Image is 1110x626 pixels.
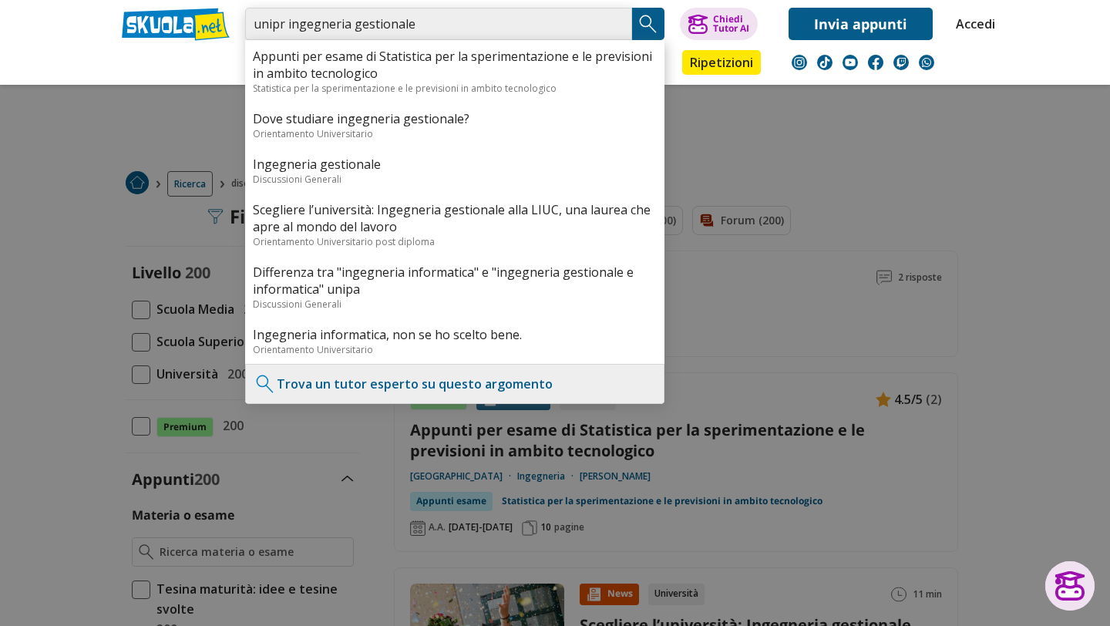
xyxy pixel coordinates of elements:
[843,55,858,70] img: youtube
[637,12,660,35] img: Cerca appunti, riassunti o versioni
[919,55,934,70] img: WhatsApp
[253,82,657,95] div: Statistica per la sperimentazione e le previsioni in ambito tecnologico
[868,55,883,70] img: facebook
[253,48,657,82] a: Appunti per esame di Statistica per la sperimentazione e le previsioni in ambito tecnologico
[792,55,807,70] img: instagram
[713,15,749,33] div: Chiedi Tutor AI
[253,127,657,140] div: Orientamento Universitario
[254,372,277,395] img: Trova un tutor esperto
[253,156,657,173] a: Ingegneria gestionale
[632,8,664,40] button: Search Button
[253,298,657,311] div: Discussioni Generali
[277,375,553,392] a: Trova un tutor esperto su questo argomento
[253,343,657,356] div: Orientamento Universitario
[241,50,311,78] a: Appunti
[893,55,909,70] img: twitch
[253,264,657,298] a: Differenza tra "ingegneria informatica" e "ingegneria gestionale e informatica" unipa
[682,50,761,75] a: Ripetizioni
[245,8,632,40] input: Cerca appunti, riassunti o versioni
[253,201,657,235] a: Scegliere l’università: Ingegneria gestionale alla LIUC, una laurea che apre al mondo del lavoro
[253,235,657,248] div: Orientamento Universitario post diploma
[680,8,758,40] button: ChiediTutor AI
[253,110,657,127] a: Dove studiare ingegneria gestionale?
[956,8,988,40] a: Accedi
[253,326,657,343] a: Ingegneria informatica, non se ho scelto bene.
[817,55,832,70] img: tiktok
[253,173,657,186] div: Discussioni Generali
[789,8,933,40] a: Invia appunti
